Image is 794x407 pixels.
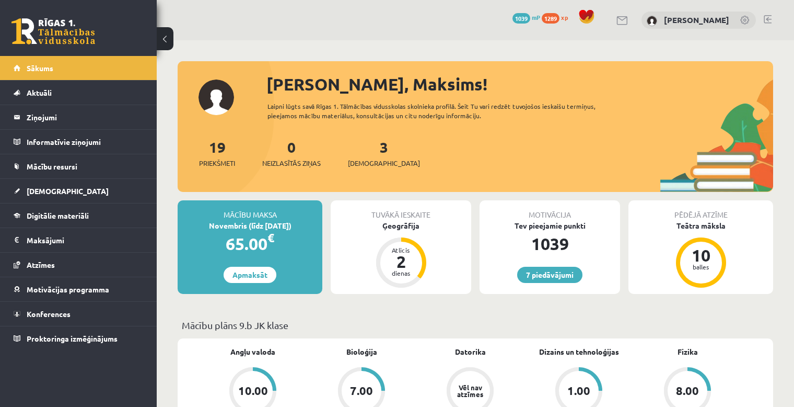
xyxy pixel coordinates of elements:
a: Digitālie materiāli [14,203,144,228]
a: 7 piedāvājumi [517,267,582,283]
span: Aktuāli [27,88,52,97]
a: Ģeogrāfija Atlicis 2 dienas [331,220,471,289]
legend: Informatīvie ziņojumi [27,130,144,154]
div: Ģeogrāfija [331,220,471,231]
div: 65.00 [178,231,322,256]
div: Laipni lūgts savā Rīgas 1. Tālmācības vidusskolas skolnieka profilā. Šeit Tu vari redzēt tuvojošo... [267,101,625,120]
span: mP [532,13,540,21]
legend: Maksājumi [27,228,144,252]
span: xp [561,13,568,21]
a: Motivācijas programma [14,277,144,301]
span: 1039 [512,13,530,24]
img: Maksims Nevedomijs [647,16,657,26]
a: Angļu valoda [230,346,275,357]
a: 19Priekšmeti [199,138,235,168]
legend: Ziņojumi [27,105,144,129]
span: Motivācijas programma [27,285,109,294]
span: Proktoringa izmēģinājums [27,334,118,343]
div: 2 [386,253,417,270]
div: Pēdējā atzīme [628,200,773,220]
div: Mācību maksa [178,200,322,220]
a: 0Neizlasītās ziņas [262,138,321,168]
div: 10 [685,247,717,264]
span: Neizlasītās ziņas [262,158,321,168]
a: Fizika [678,346,698,357]
a: Bioloģija [346,346,377,357]
div: Motivācija [480,200,620,220]
div: 7.00 [350,385,373,397]
a: Proktoringa izmēģinājums [14,326,144,351]
span: Priekšmeti [199,158,235,168]
div: Tev pieejamie punkti [480,220,620,231]
div: 1039 [480,231,620,256]
div: Vēl nav atzīmes [456,384,485,398]
a: Aktuāli [14,81,144,105]
div: balles [685,264,717,270]
span: Sākums [27,63,53,73]
div: 1.00 [567,385,590,397]
a: Dizains un tehnoloģijas [539,346,619,357]
div: 10.00 [238,385,268,397]
a: Ziņojumi [14,105,144,129]
p: Mācību plāns 9.b JK klase [182,318,769,332]
div: 8.00 [676,385,699,397]
a: Sākums [14,56,144,80]
div: Novembris (līdz [DATE]) [178,220,322,231]
a: Atzīmes [14,253,144,277]
span: Digitālie materiāli [27,211,89,220]
span: 1289 [542,13,559,24]
a: Rīgas 1. Tālmācības vidusskola [11,18,95,44]
span: Atzīmes [27,260,55,269]
a: 1039 mP [512,13,540,21]
span: [DEMOGRAPHIC_DATA] [348,158,420,168]
a: Konferences [14,302,144,326]
a: 1289 xp [542,13,573,21]
div: dienas [386,270,417,276]
div: Tuvākā ieskaite [331,200,471,220]
span: Konferences [27,309,71,319]
span: Mācību resursi [27,162,77,171]
a: Apmaksāt [224,267,276,283]
div: Atlicis [386,247,417,253]
a: [PERSON_NAME] [664,15,729,25]
span: € [267,230,274,245]
div: Teātra māksla [628,220,773,231]
div: [PERSON_NAME], Maksims! [266,72,773,97]
span: [DEMOGRAPHIC_DATA] [27,186,109,196]
a: Teātra māksla 10 balles [628,220,773,289]
a: [DEMOGRAPHIC_DATA] [14,179,144,203]
a: Datorika [455,346,486,357]
a: 3[DEMOGRAPHIC_DATA] [348,138,420,168]
a: Maksājumi [14,228,144,252]
a: Mācību resursi [14,154,144,178]
a: Informatīvie ziņojumi [14,130,144,154]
